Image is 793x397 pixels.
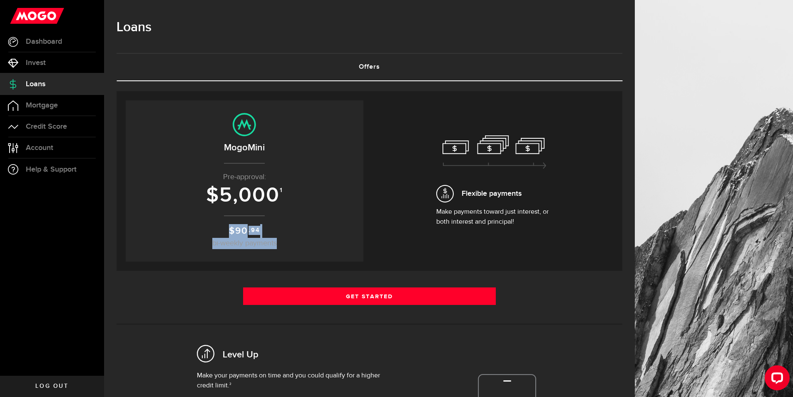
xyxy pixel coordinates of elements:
span: Help & Support [26,166,77,173]
h1: Loans [117,17,622,38]
a: Offers [117,54,622,80]
span: $ [229,225,235,237]
span: Mortgage [26,102,58,109]
sup: .94 [249,226,260,235]
p: Pre-approval: [134,172,355,183]
p: Make your payments on time and you could qualify for a higher credit limit. [197,371,394,391]
h2: MogoMini [134,141,355,155]
sup: 2 [229,382,231,386]
span: Dashboard [26,38,62,45]
span: 90 [235,225,248,237]
ul: Tabs Navigation [117,53,622,81]
p: Make payments toward just interest, or both interest and principal! [436,207,553,227]
span: bi-weekly payments [212,240,277,247]
span: Log out [35,383,68,389]
sup: 1 [280,187,283,194]
span: Account [26,144,53,152]
span: Flexible payments [462,188,522,199]
h2: Level Up [223,349,259,362]
span: Invest [26,59,46,67]
iframe: LiveChat chat widget [758,362,793,397]
span: Loans [26,80,45,88]
span: Credit Score [26,123,67,130]
span: 5,000 [219,183,280,208]
span: $ [206,183,219,208]
a: Get Started [243,287,496,305]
